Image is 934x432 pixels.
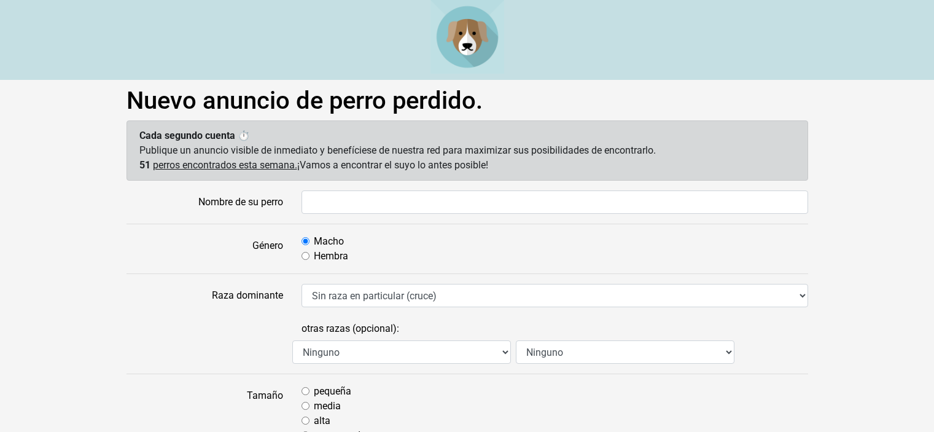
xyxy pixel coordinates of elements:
[302,417,309,425] input: alta
[302,317,399,340] label: otras razas (opcional):
[117,234,292,264] label: Género
[302,252,309,260] input: Hembra
[153,159,297,171] u: perros encontrados esta semana.
[126,120,808,181] div: Publique un anuncio visible de inmediato y benefíciese de nuestra red para maximizar sus posibili...
[302,402,309,410] input: media
[117,190,292,214] label: Nombre de su perro
[314,249,348,264] label: Hembra
[117,284,292,307] label: Raza dominante
[314,399,341,414] label: media
[314,414,330,428] label: alta
[139,130,250,141] strong: Cada segundo cuenta ⏱️
[302,237,309,245] input: Macho
[302,387,309,395] input: pequeña
[314,234,344,249] label: Macho
[139,159,150,171] span: 51
[126,86,808,116] h1: Nuevo anuncio de perro perdido.
[314,384,351,399] label: pequeña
